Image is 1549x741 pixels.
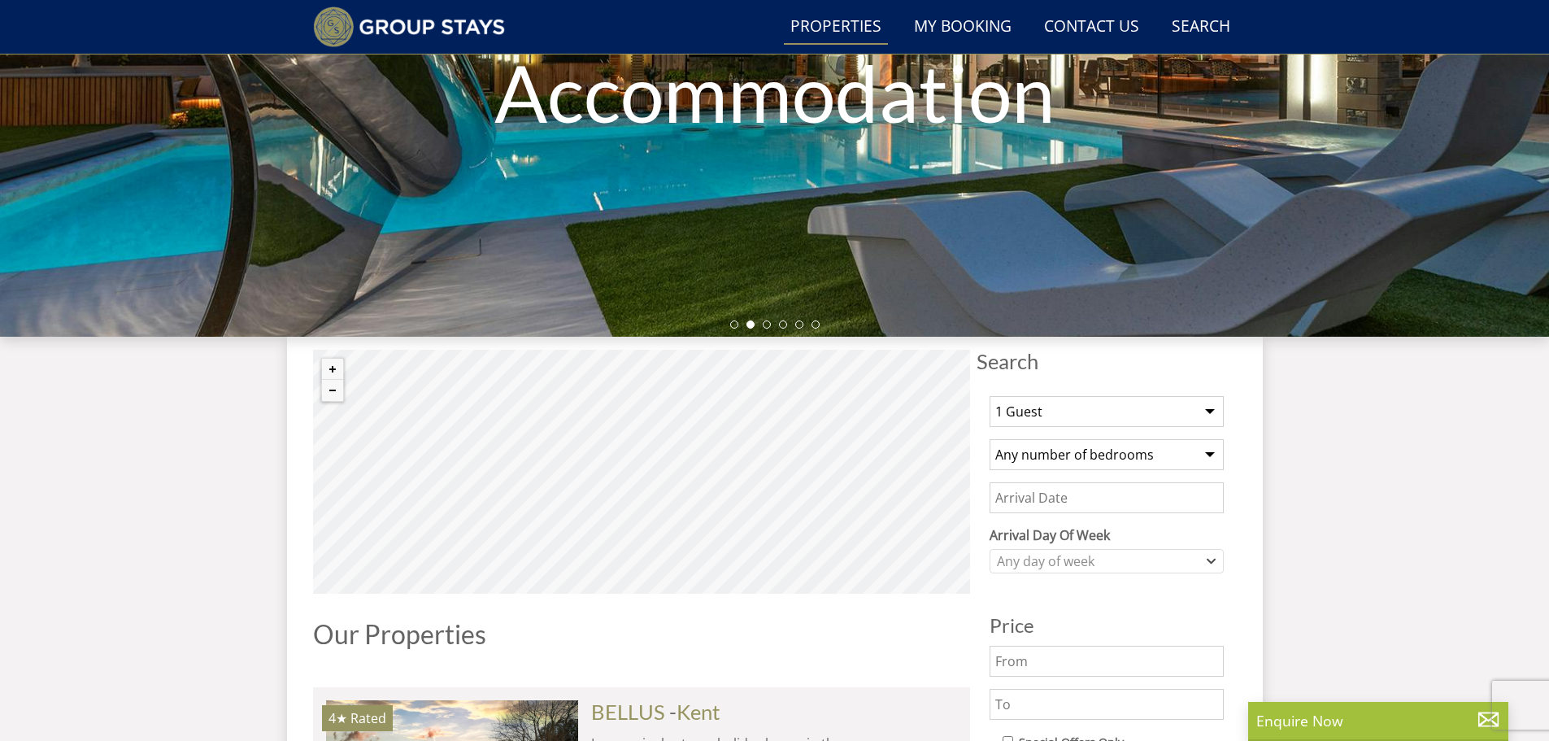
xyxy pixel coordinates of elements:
a: BELLUS [591,700,665,724]
span: Rated [350,709,386,727]
span: Search [977,350,1237,373]
input: To [990,689,1224,720]
label: Arrival Day Of Week [990,525,1224,545]
a: Kent [677,700,720,724]
a: Properties [784,9,888,46]
h3: Price [990,615,1224,636]
a: My Booking [907,9,1018,46]
span: - [669,700,720,724]
a: Contact Us [1038,9,1146,46]
button: Zoom out [322,380,343,401]
span: BELLUS has a 4 star rating under the Quality in Tourism Scheme [329,709,347,727]
div: Any day of week [993,552,1203,570]
h1: Our Properties [313,620,970,648]
input: From [990,646,1224,677]
div: Combobox [990,549,1224,573]
button: Zoom in [322,359,343,380]
p: Enquire Now [1256,710,1500,731]
canvas: Map [313,350,970,594]
img: Group Stays [313,7,506,47]
a: Search [1165,9,1237,46]
input: Arrival Date [990,482,1224,513]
